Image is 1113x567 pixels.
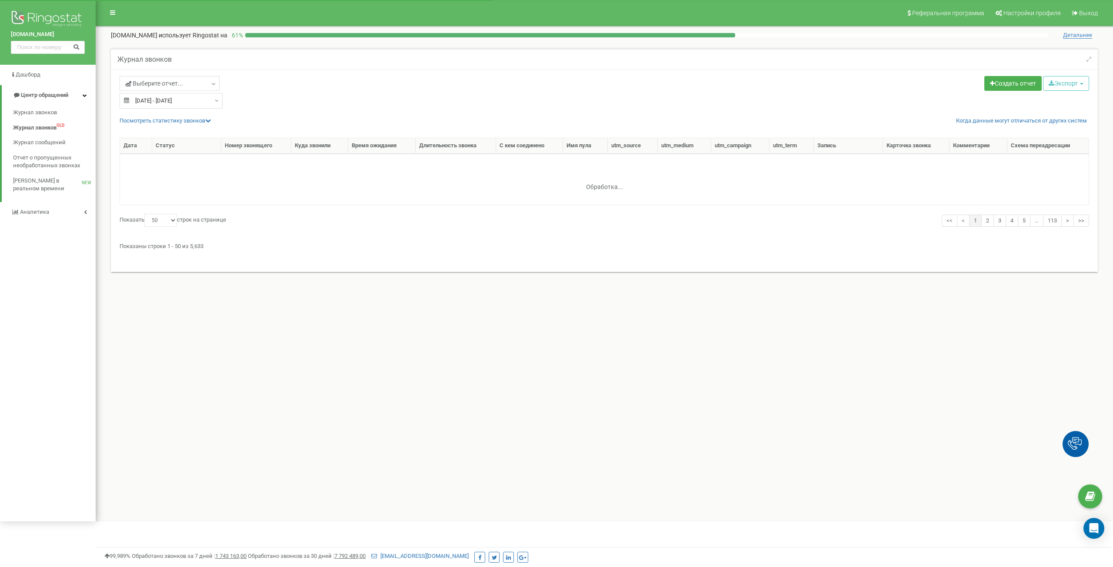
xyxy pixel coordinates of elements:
[117,56,172,63] h5: Журнал звонков
[221,138,291,154] th: Номер звонящего
[969,215,982,227] a: 1
[1061,215,1074,227] a: >
[1079,10,1098,17] span: Выход
[1083,518,1104,539] div: Open Intercom Messenger
[144,214,177,227] select: Показатьстрок на странице
[20,209,49,215] span: Аналитика
[770,138,814,154] th: utm_term
[814,138,883,154] th: Запись
[11,41,85,54] input: Поиск по номеру
[1073,215,1089,227] a: >>
[1030,215,1043,227] a: …
[13,154,91,170] span: Отчет о пропущенных необработанных звонках
[291,138,348,154] th: Куда звонили
[111,31,227,40] p: [DOMAIN_NAME]
[120,239,1089,251] div: Показаны строки 1 - 50 из 5,633
[159,32,227,39] span: использует Ringostat на
[950,138,1007,154] th: Комментарии
[13,150,96,173] a: Отчет о пропущенных необработанных звонках
[957,215,970,227] a: <
[563,138,608,154] th: Имя пула
[1007,138,1089,154] th: Схема переадресации
[348,138,416,154] th: Время ожидания
[711,138,770,154] th: utm_campaign
[1043,215,1062,227] a: 113
[125,79,183,88] span: Выберите отчет...
[227,31,245,40] p: 61 %
[956,117,1087,125] a: Когда данные могут отличаться от других систем
[1003,10,1061,17] span: Настройки профиля
[1006,215,1018,227] a: 4
[152,138,221,154] th: Статус
[13,120,96,136] a: Журнал звонковOLD
[550,176,659,189] div: Обработка...
[120,76,220,91] a: Выберите отчет...
[120,117,211,124] a: Посмотреть cтатистику звонков
[942,215,957,227] a: <<
[496,138,563,154] th: С кем соединено
[984,76,1042,91] a: Создать отчет
[13,177,82,193] span: [PERSON_NAME] в реальном времени
[21,92,68,98] span: Центр обращений
[11,30,85,39] a: [DOMAIN_NAME]
[2,85,96,106] a: Центр обращений
[658,138,711,154] th: utm_medium
[1043,76,1089,91] button: Экспорт
[11,9,85,30] img: Ringostat logo
[120,214,226,227] label: Показать строк на странице
[16,71,40,78] span: Дашборд
[120,138,152,154] th: Дата
[13,135,96,150] a: Журнал сообщений
[1018,215,1030,227] a: 5
[608,138,658,154] th: utm_source
[912,10,984,17] span: Реферальная программа
[416,138,496,154] th: Длительность звонка
[13,109,57,117] span: Журнал звонков
[883,138,950,154] th: Карточка звонка
[13,124,57,132] span: Журнал звонков
[13,105,96,120] a: Журнал звонков
[981,215,994,227] a: 2
[13,173,96,196] a: [PERSON_NAME] в реальном времениNEW
[993,215,1006,227] a: 3
[1063,32,1092,39] span: Детальнее
[13,139,66,147] span: Журнал сообщений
